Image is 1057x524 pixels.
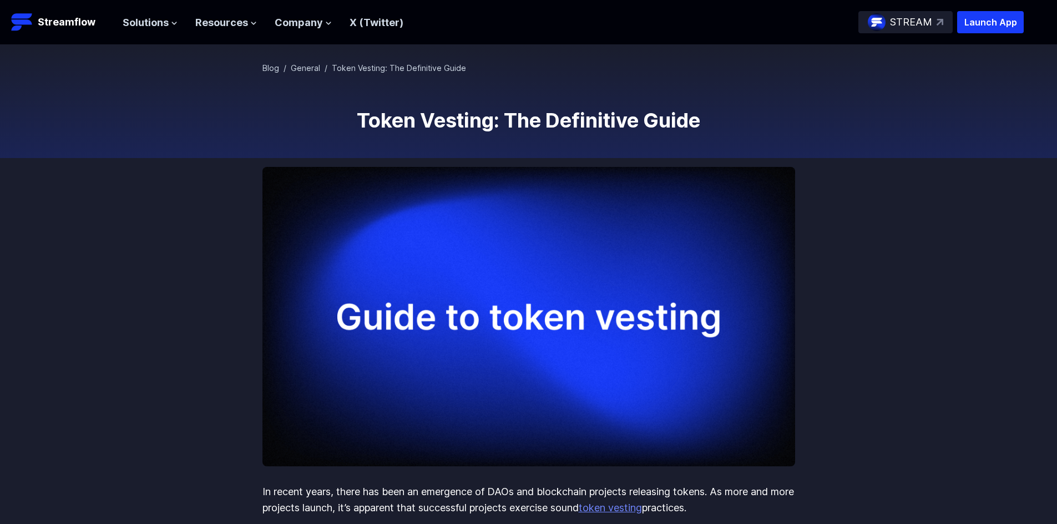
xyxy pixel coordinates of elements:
[11,11,33,33] img: Streamflow Logo
[262,63,279,73] a: Blog
[858,11,953,33] a: STREAM
[291,63,320,73] a: General
[332,63,466,73] span: Token Vesting: The Definitive Guide
[123,15,169,31] span: Solutions
[957,11,1024,33] button: Launch App
[123,15,178,31] button: Solutions
[262,167,795,466] img: Token Vesting: The Definitive Guide
[195,15,248,31] span: Resources
[11,11,112,33] a: Streamflow
[579,502,642,513] a: token vesting
[275,15,332,31] button: Company
[38,14,95,30] p: Streamflow
[890,14,932,30] p: STREAM
[195,15,257,31] button: Resources
[262,484,795,516] p: In recent years, there has been an emergence of DAOs and blockchain projects releasing tokens. As...
[868,13,886,31] img: streamflow-logo-circle.png
[350,17,403,28] a: X (Twitter)
[275,15,323,31] span: Company
[937,19,943,26] img: top-right-arrow.svg
[284,63,286,73] span: /
[262,109,795,131] h1: Token Vesting: The Definitive Guide
[325,63,327,73] span: /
